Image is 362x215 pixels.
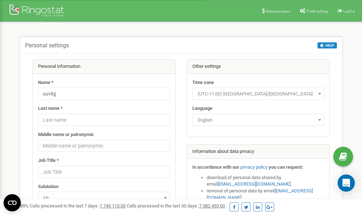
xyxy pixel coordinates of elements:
[343,9,355,13] span: Log Out
[38,88,170,100] input: Name
[38,105,63,112] label: Last name *
[306,9,328,13] span: Profile settings
[30,203,126,209] span: Calls processed in the last 7 days :
[192,88,324,100] span: (UTC-11:00) Pacific/Midway
[187,60,330,74] div: Other settings
[100,203,126,209] u: 1 745 115,00
[38,114,170,126] input: Last name
[195,89,322,99] span: (UTC-11:00) Pacific/Midway
[207,188,324,201] li: removal of personal data by email ,
[33,60,175,74] div: Personal information
[187,145,330,159] div: Information about data privacy
[4,194,21,211] button: Open CMP widget
[266,9,291,13] span: Referral program
[38,131,94,138] label: Middle name or patronymic
[269,164,303,170] strong: you can request:
[240,164,268,170] a: privacy policy
[38,140,170,152] input: Middle name or patronymic
[25,42,69,49] h5: Personal settings
[38,157,59,164] label: Job Title *
[38,192,170,204] span: Mr.
[318,42,337,48] button: HELP
[218,181,291,187] a: [EMAIL_ADDRESS][DOMAIN_NAME]
[127,203,225,209] span: Calls processed in the last 30 days :
[38,79,53,86] label: Name *
[338,174,355,192] div: Open Intercom Messenger
[192,105,212,112] label: Language
[38,183,58,190] label: Salutation
[41,193,168,203] span: Mr.
[192,79,214,86] label: Time zone
[195,115,322,125] span: English
[199,203,225,209] u: 7 382 453,00
[38,166,170,178] input: Job Title
[207,174,324,188] li: download of personal data shared by email ,
[192,164,239,170] strong: In accordance with our
[192,114,324,126] span: English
